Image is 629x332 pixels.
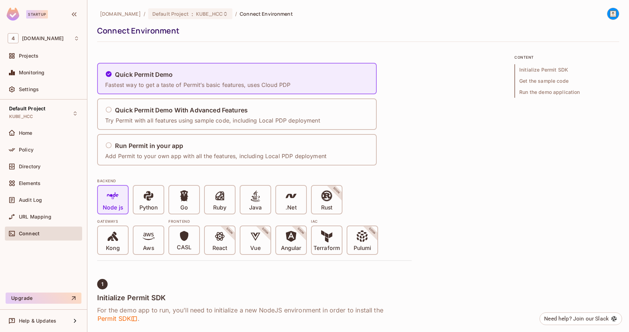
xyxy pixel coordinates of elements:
span: Default Project [9,106,45,111]
span: Default Project [152,10,189,17]
span: Get the sample code [514,75,619,87]
span: Monitoring [19,70,45,75]
p: Node js [103,204,123,211]
span: SOON [252,217,279,245]
span: SOON [359,217,386,245]
span: Permit SDK [97,315,138,323]
span: Policy [19,147,34,153]
span: Initialize Permit SDK [514,64,619,75]
span: 1 [101,281,103,287]
div: Need help? Join our Slack [544,315,609,323]
p: Fastest way to get a taste of Permit’s basic features, uses Cloud PDP [105,81,290,89]
img: naeem.sarwar@46labs.com [607,8,619,20]
p: Java [249,204,262,211]
p: .Net [285,204,296,211]
p: Rust [321,204,332,211]
span: SOON [216,217,243,245]
div: Startup [26,10,48,19]
span: Audit Log [19,197,42,203]
div: IAC [311,219,378,224]
p: React [212,245,227,252]
span: SOON [323,177,350,204]
span: Home [19,130,32,136]
span: : [191,11,194,17]
span: Connect [19,231,39,236]
span: KUBE_HCC [196,10,223,17]
p: Vue [250,245,260,252]
h5: Quick Permit Demo With Advanced Features [115,107,248,114]
div: Frontend [168,219,307,224]
h6: For the demo app to run, you’ll need to initialize a new NodeJS environment in order to install t... [97,306,412,323]
span: Help & Updates [19,318,56,324]
li: / [144,10,145,17]
p: CASL [177,244,191,251]
p: content [514,54,619,60]
p: Terraform [313,245,340,252]
span: Projects [19,53,38,59]
span: Connect Environment [240,10,293,17]
span: KUBE_HCC [9,114,33,119]
p: Ruby [213,204,226,211]
h5: Quick Permit Demo [115,71,173,78]
h5: Run Permit in your app [115,142,183,149]
img: SReyMgAAAABJRU5ErkJggg== [7,8,19,21]
span: 4 [8,33,19,43]
h4: Initialize Permit SDK [97,294,412,302]
span: the active workspace [100,10,141,17]
button: Upgrade [6,293,81,304]
span: Settings [19,87,39,92]
span: Workspace: 46labs.com [22,36,64,41]
p: Try Permit with all features using sample code, including Local PDP deployment [105,117,320,124]
li: / [235,10,237,17]
p: Python [139,204,158,211]
p: Kong [106,245,120,252]
div: BACKEND [97,178,412,184]
p: Aws [143,245,154,252]
p: Pulumi [354,245,371,252]
span: Run the demo application [514,87,619,98]
p: Add Permit to your own app with all the features, including Local PDP deployment [105,152,326,160]
div: Gateways [97,219,164,224]
span: SOON [287,217,314,245]
div: Connect Environment [97,25,616,36]
span: Directory [19,164,41,169]
p: Angular [281,245,302,252]
span: URL Mapping [19,214,51,220]
span: Elements [19,180,41,186]
p: Go [180,204,188,211]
